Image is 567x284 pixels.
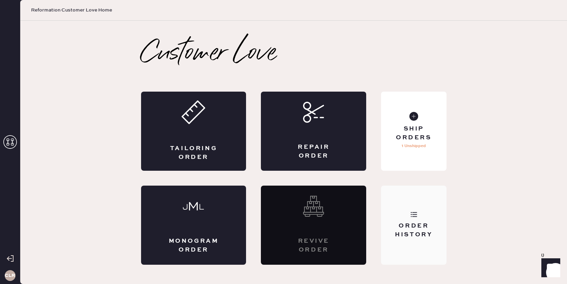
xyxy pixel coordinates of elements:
h2: Customer Love [141,40,276,67]
h3: CLR [5,273,15,278]
div: Ship Orders [386,125,441,142]
div: Order History [386,222,441,239]
div: Tailoring Order [168,144,219,161]
div: Interested? Contact us at care@hemster.co [261,186,366,265]
p: 1 Unshipped [402,142,426,150]
iframe: Front Chat [535,254,564,283]
div: Repair Order [288,143,339,160]
span: Reformation Customer Love Home [31,7,112,14]
div: Revive order [288,237,339,254]
div: Monogram Order [168,237,219,254]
